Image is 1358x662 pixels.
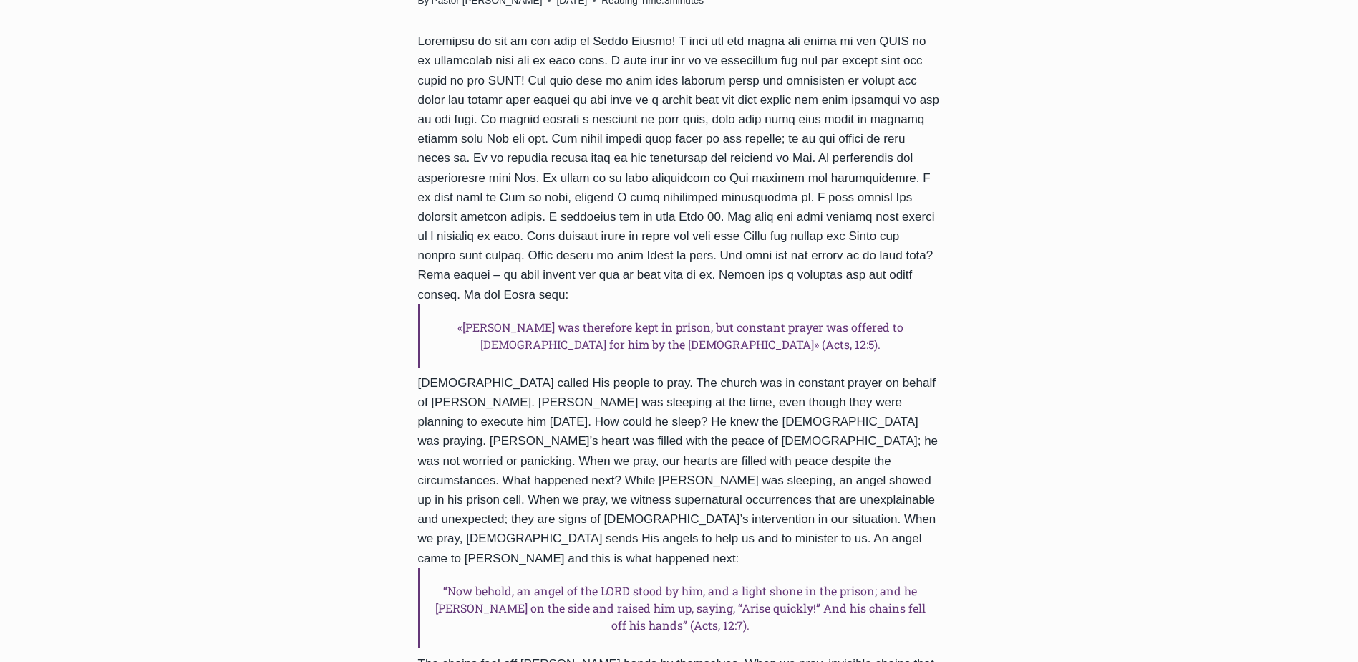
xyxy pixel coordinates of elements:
[418,304,941,368] h6: «[PERSON_NAME] was therefore kept in prison, but constant prayer was offered to [DEMOGRAPHIC_DATA...
[418,568,941,648] h6: “Now behold, an angel of the LORD stood by him, and a light shone in the prison; and he [PERSON_N...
